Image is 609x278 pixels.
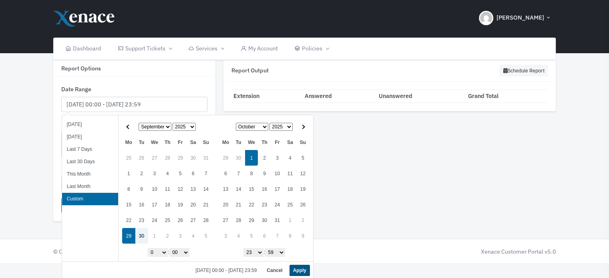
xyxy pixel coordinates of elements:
li: Custom [62,193,118,205]
li: This Month [62,168,118,180]
td: 8 [122,181,135,197]
td: 1 [148,228,161,244]
th: Tu [232,134,245,150]
a: Dashboard [57,38,110,60]
h6: Report Output [231,67,269,74]
td: 16 [258,181,271,197]
label: Extension Groups [61,164,108,173]
button: Schedule Report [499,65,548,76]
td: 21 [199,197,212,212]
td: 16 [135,197,148,212]
td: 24 [148,212,161,228]
td: 23 [258,197,271,212]
td: 5 [199,228,212,244]
td: 9 [296,228,309,244]
td: 30 [258,212,271,228]
td: 25 [122,150,135,166]
td: 15 [122,197,135,212]
td: 26 [135,150,148,166]
td: 4 [161,166,174,181]
td: 26 [174,212,187,228]
td: 28 [161,150,174,166]
a: Policies [286,38,337,60]
td: 13 [187,181,199,197]
td: 18 [283,181,296,197]
td: 30 [187,150,199,166]
li: Last 7 Days [62,143,118,156]
td: 28 [232,212,245,228]
td: 18 [161,197,174,212]
td: 27 [148,150,161,166]
td: 14 [199,181,212,197]
th: Th [161,134,174,150]
td: 25 [283,197,296,212]
td: 14 [232,181,245,197]
th: Sa [283,134,296,150]
td: 29 [122,228,135,244]
a: Services [180,38,232,60]
label: Date Range [61,85,91,94]
td: 5 [174,166,187,181]
td: 22 [122,212,135,228]
td: 25 [161,212,174,228]
td: 4 [232,228,245,244]
td: 19 [174,197,187,212]
td: 28 [199,212,212,228]
h6: Report Options [61,65,207,72]
th: Sa [187,134,199,150]
td: 7 [232,166,245,181]
li: Last 30 Days [62,156,118,168]
td: 1 [283,212,296,228]
td: 10 [271,166,283,181]
td: 27 [219,212,232,228]
td: 15 [245,181,258,197]
th: Tu [135,134,148,150]
li: Last Month [62,180,118,193]
td: 31 [199,150,212,166]
th: Su [199,134,212,150]
th: We [148,134,161,150]
td: 6 [258,228,271,244]
th: Fr [271,134,283,150]
td: 11 [283,166,296,181]
th: Th [258,134,271,150]
td: 1 [122,166,135,181]
td: 30 [135,228,148,244]
td: 23 [135,212,148,228]
td: 7 [199,166,212,181]
td: 5 [296,150,309,166]
label: Extensions [61,118,90,127]
td: 2 [258,150,271,166]
td: 29 [219,150,232,166]
td: 2 [161,228,174,244]
td: 3 [219,228,232,244]
td: 4 [283,150,296,166]
td: 11 [161,181,174,197]
td: 20 [219,197,232,212]
td: 3 [174,228,187,244]
div: Xenace Customer Portal v5.0 [309,247,556,256]
th: Mo [219,134,232,150]
td: 29 [245,212,258,228]
td: 30 [232,150,245,166]
button: Cancel [263,265,286,276]
th: Extension [231,90,303,103]
td: 6 [187,166,199,181]
td: 3 [148,166,161,181]
th: Fr [174,134,187,150]
span: [DATE] 00:00 - [DATE] 23:59 [195,268,260,273]
td: 21 [232,197,245,212]
td: 2 [135,166,148,181]
td: 2 [296,212,309,228]
button: Apply [289,265,310,276]
td: 22 [245,197,258,212]
td: 20 [187,197,199,212]
th: We [245,134,258,150]
td: 24 [271,197,283,212]
td: 17 [148,197,161,212]
div: : [122,246,216,258]
td: 8 [245,166,258,181]
td: 19 [296,181,309,197]
td: 1 [245,150,258,166]
td: 4 [187,228,199,244]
